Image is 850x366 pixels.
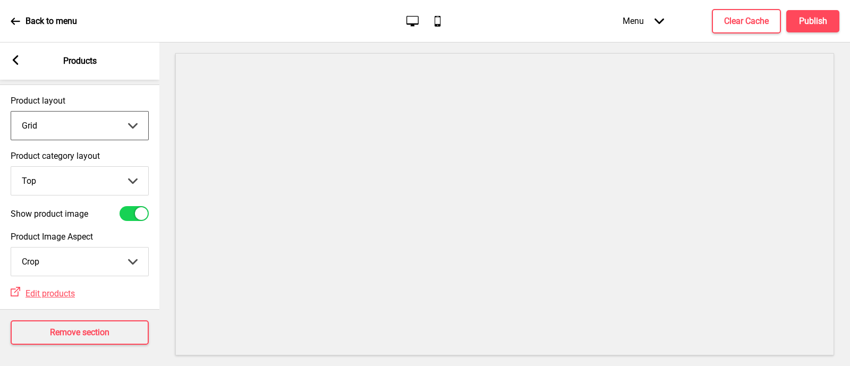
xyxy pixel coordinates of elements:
p: Products [63,55,97,67]
label: Product category layout [11,151,149,161]
button: Remove section [11,320,149,345]
h4: Publish [799,15,827,27]
label: Product Image Aspect [11,232,149,242]
p: Back to menu [25,15,77,27]
button: Clear Cache [712,9,781,33]
a: Back to menu [11,7,77,36]
h4: Remove section [50,327,109,338]
label: Show product image [11,209,88,219]
a: Edit products [20,288,75,299]
label: Product layout [11,96,149,106]
h4: Clear Cache [724,15,769,27]
button: Publish [786,10,839,32]
div: Menu [612,5,675,37]
span: Edit products [25,288,75,299]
